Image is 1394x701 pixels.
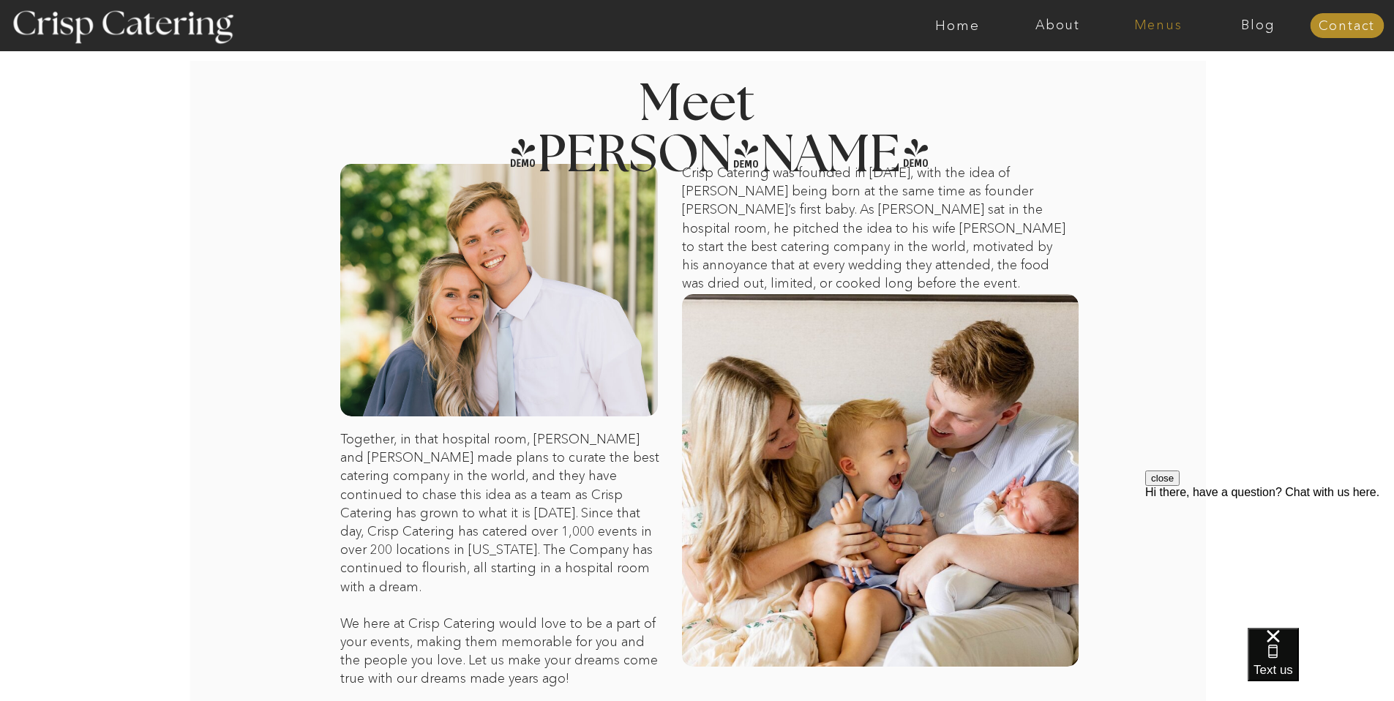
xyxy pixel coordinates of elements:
iframe: podium webchat widget bubble [1248,628,1394,701]
a: Menus [1108,18,1208,33]
a: About [1008,18,1108,33]
iframe: podium webchat widget prompt [1145,471,1394,646]
h2: Meet [PERSON_NAME] [508,79,887,137]
a: Blog [1208,18,1308,33]
p: Crisp Catering was founded in [DATE], with the idea of [PERSON_NAME] being born at the same time ... [682,164,1070,294]
a: Home [907,18,1008,33]
a: Contact [1310,19,1384,34]
p: Together, in that hospital room, [PERSON_NAME] and [PERSON_NAME] made plans to curate the best ca... [340,430,662,629]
